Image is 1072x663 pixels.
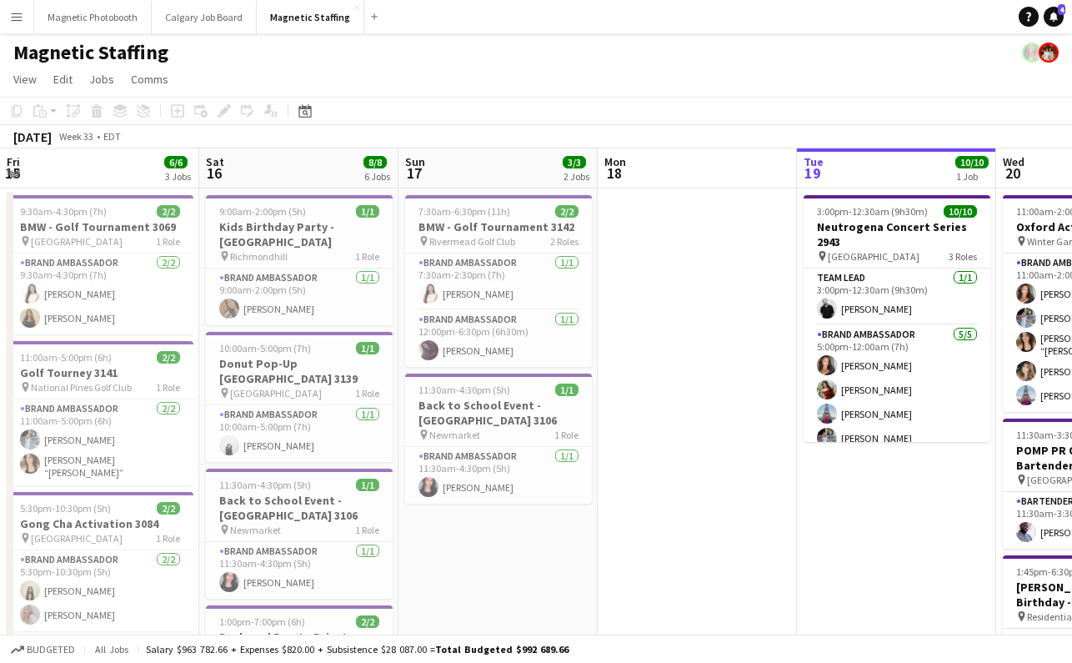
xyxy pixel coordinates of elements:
app-card-role: Brand Ambassador1/111:30am-4:30pm (5h)[PERSON_NAME] [405,447,592,504]
span: 1/1 [555,384,579,396]
span: 2/2 [157,205,180,218]
a: View [7,68,43,90]
span: 10/10 [955,156,989,168]
span: 15 [4,163,20,183]
span: [GEOGRAPHIC_DATA] [31,532,123,545]
span: 1/1 [356,479,379,491]
app-job-card: 9:30am-4:30pm (7h)2/2BMW - Golf Tournament 3069 [GEOGRAPHIC_DATA]1 RoleBrand Ambassador2/29:30am-... [7,195,193,334]
span: 9:00am-2:00pm (5h) [219,205,306,218]
button: Magnetic Photobooth [34,1,152,33]
a: Comms [124,68,175,90]
app-card-role: Brand Ambassador2/25:30pm-10:30pm (5h)[PERSON_NAME][PERSON_NAME] [7,550,193,631]
span: 4 [1058,4,1065,15]
app-user-avatar: Bianca Fantauzzi [1022,43,1042,63]
h3: Back to School Event - [GEOGRAPHIC_DATA] 3106 [206,493,393,523]
span: Budgeted [27,644,75,655]
span: Newmarket [230,524,281,536]
span: 18 [602,163,626,183]
span: 1 Role [156,532,180,545]
app-job-card: 11:00am-5:00pm (6h)2/2Golf Tourney 3141 National Pines Golf Club1 RoleBrand Ambassador2/211:00am-... [7,341,193,485]
span: Newmarket [429,429,480,441]
h3: BMW - Golf Tournament 3142 [405,219,592,234]
span: 2/2 [157,502,180,515]
app-job-card: 11:30am-4:30pm (5h)1/1Back to School Event - [GEOGRAPHIC_DATA] 3106 Newmarket1 RoleBrand Ambassad... [405,374,592,504]
h3: BMW - Golf Tournament 3069 [7,219,193,234]
div: 3 Jobs [165,170,191,183]
app-card-role: Brand Ambassador1/110:00am-5:00pm (7h)[PERSON_NAME] [206,405,393,462]
span: Sun [405,154,425,169]
app-card-role: Brand Ambassador5/55:00pm-12:00am (7h)[PERSON_NAME][PERSON_NAME][PERSON_NAME][PERSON_NAME] [804,325,990,479]
div: 2 Jobs [564,170,589,183]
span: [GEOGRAPHIC_DATA] [828,250,919,263]
span: 3:00pm-12:30am (9h30m) (Wed) [817,205,944,218]
span: Total Budgeted $992 689.66 [435,643,569,655]
span: Rivermead Golf Club [429,235,515,248]
button: Budgeted [8,640,78,659]
span: 1 Role [355,250,379,263]
div: 6 Jobs [364,170,390,183]
button: Magnetic Staffing [257,1,364,33]
span: 10/10 [944,205,977,218]
div: EDT [103,130,121,143]
h3: Kids Birthday Party - [GEOGRAPHIC_DATA] [206,219,393,249]
app-card-role: Brand Ambassador1/111:30am-4:30pm (5h)[PERSON_NAME] [206,542,393,599]
span: 1 Role [355,387,379,399]
app-card-role: Team Lead1/13:00pm-12:30am (9h30m)[PERSON_NAME] [804,269,990,325]
span: 1 Role [554,429,579,441]
span: 19 [801,163,824,183]
span: 1/1 [356,342,379,354]
span: Comms [131,72,168,87]
app-card-role: Brand Ambassador2/211:00am-5:00pm (6h)[PERSON_NAME][PERSON_NAME] “[PERSON_NAME]” [PERSON_NAME] [7,399,193,485]
h3: Neutrogena Concert Series 2943 [804,219,990,249]
h1: Magnetic Staffing [13,40,168,65]
span: 20 [1000,163,1024,183]
span: Jobs [89,72,114,87]
span: National Pines Golf Club [31,381,132,394]
span: 8/8 [363,156,387,168]
span: 1 Role [156,381,180,394]
span: 3 Roles [949,250,977,263]
span: 7:30am-6:30pm (11h) [418,205,510,218]
app-card-role: Brand Ambassador1/19:00am-2:00pm (5h)[PERSON_NAME] [206,269,393,325]
app-job-card: 9:00am-2:00pm (5h)1/1Kids Birthday Party - [GEOGRAPHIC_DATA] Richmondhill1 RoleBrand Ambassador1/... [206,195,393,325]
span: 11:30am-4:30pm (5h) [219,479,311,491]
span: Week 33 [55,130,97,143]
span: 6/6 [164,156,188,168]
span: 9:30am-4:30pm (7h) [20,205,107,218]
span: 1 Role [156,235,180,248]
app-job-card: 11:30am-4:30pm (5h)1/1Back to School Event - [GEOGRAPHIC_DATA] 3106 Newmarket1 RoleBrand Ambassad... [206,469,393,599]
app-job-card: 5:30pm-10:30pm (5h)2/2Gong Cha Activation 3084 [GEOGRAPHIC_DATA]1 RoleBrand Ambassador2/25:30pm-1... [7,492,193,631]
span: 3/3 [563,156,586,168]
a: Edit [47,68,79,90]
span: 10:00am-5:00pm (7h) [219,342,311,354]
app-job-card: 7:30am-6:30pm (11h)2/2BMW - Golf Tournament 3142 Rivermead Golf Club2 RolesBrand Ambassador1/17:3... [405,195,592,367]
span: 17 [403,163,425,183]
span: [GEOGRAPHIC_DATA] [31,235,123,248]
span: Fri [7,154,20,169]
span: Mon [604,154,626,169]
span: 16 [203,163,224,183]
span: Sat [206,154,224,169]
div: [DATE] [13,128,52,145]
span: 5:30pm-10:30pm (5h) [20,502,111,515]
app-job-card: 10:00am-5:00pm (7h)1/1Donut Pop-Up [GEOGRAPHIC_DATA] 3139 [GEOGRAPHIC_DATA]1 RoleBrand Ambassador... [206,332,393,462]
a: Jobs [83,68,121,90]
span: Wed [1003,154,1024,169]
h3: Donut Pop-Up [GEOGRAPHIC_DATA] 3139 [206,356,393,386]
span: 11:30am-4:30pm (5h) [418,384,510,396]
app-job-card: 3:00pm-12:30am (9h30m) (Wed)10/10Neutrogena Concert Series 2943 [GEOGRAPHIC_DATA]3 RolesTeam Lead... [804,195,990,442]
span: Richmondhill [230,250,288,263]
app-card-role: Brand Ambassador1/17:30am-2:30pm (7h)[PERSON_NAME] [405,254,592,310]
span: Edit [53,72,73,87]
span: 1/1 [356,205,379,218]
span: View [13,72,37,87]
span: 2/2 [356,615,379,628]
div: 1 Job [956,170,988,183]
span: [GEOGRAPHIC_DATA] [230,387,322,399]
